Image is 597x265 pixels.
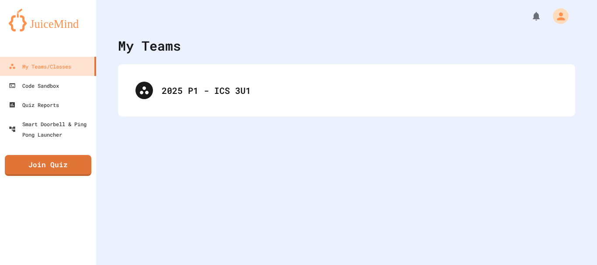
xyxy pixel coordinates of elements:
div: Smart Doorbell & Ping Pong Launcher [9,119,93,140]
div: My Teams [118,36,181,55]
div: My Teams/Classes [9,61,71,72]
a: Join Quiz [5,155,91,176]
div: Code Sandbox [9,80,59,91]
div: 2025 P1 - ICS 3U1 [127,73,566,108]
div: My Notifications [515,9,544,24]
div: Quiz Reports [9,100,59,110]
img: logo-orange.svg [9,9,87,31]
div: My Account [544,6,571,26]
div: 2025 P1 - ICS 3U1 [162,84,558,97]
